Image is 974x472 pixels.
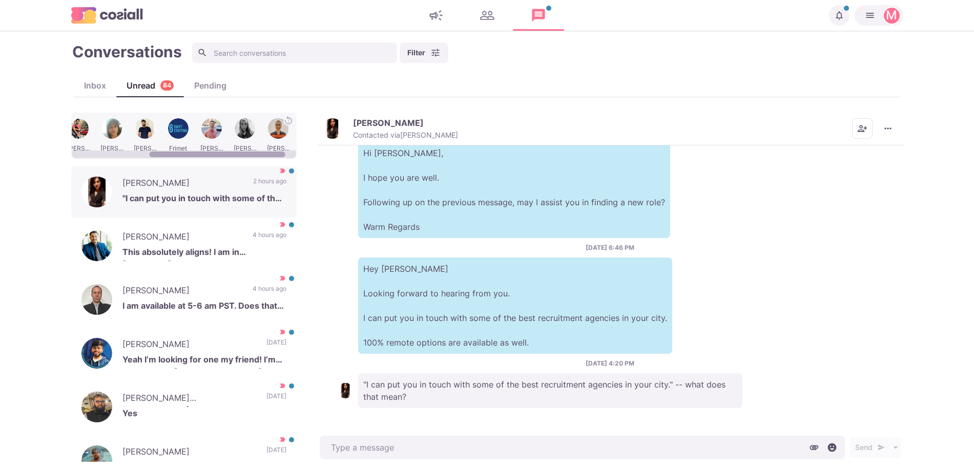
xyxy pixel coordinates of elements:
[81,177,112,207] img: Shivani Soni
[122,407,286,422] p: Yes
[81,392,112,422] img: Hammad Uddin Ahmed
[74,79,116,92] div: Inbox
[266,338,286,353] p: [DATE]
[358,258,672,354] p: Hey [PERSON_NAME] Looking forward to hearing from you. I can put you in touch with some of the be...
[253,230,286,246] p: 4 hours ago
[338,383,353,398] img: Shivani Soni
[886,9,897,22] div: Martin
[253,177,286,192] p: 2 hours ago
[192,42,397,63] input: Search conversations
[122,230,242,246] p: [PERSON_NAME]
[184,79,237,92] div: Pending
[353,131,458,140] p: Contacted via [PERSON_NAME]
[116,79,184,92] div: Unread
[824,440,840,455] button: Select emoji
[400,42,448,63] button: Filter
[122,353,286,369] p: Yeah I’m looking for one my friend! I’m based out in [GEOGRAPHIC_DATA] so looking for someone hir...
[122,284,242,299] p: [PERSON_NAME]
[266,445,286,461] p: [DATE]
[266,392,286,407] p: [DATE]
[122,392,256,407] p: [PERSON_NAME] [PERSON_NAME]
[122,299,286,315] p: I am available at 5-6 am PST. Does that work for you?
[253,284,286,299] p: 4 hours ago
[358,373,742,408] p: "I can put you in touch with some of the best recruitment agencies in your city." -- what does th...
[163,81,171,91] p: 84
[81,230,112,261] img: Austin Whitten
[586,359,634,368] p: [DATE] 4:20 PM
[81,284,112,315] img: Ryan Golod
[322,118,343,139] img: Shivani Soni
[855,5,903,26] button: Martin
[829,5,849,26] button: Notifications
[122,177,243,192] p: [PERSON_NAME]
[806,440,822,455] button: Attach files
[878,118,898,139] button: More menu
[122,246,286,261] p: This absolutely aligns! I am in [US_STATE] and I work M-F 7-4. I can make time for a call between...
[72,42,182,61] h1: Conversations
[353,118,424,128] p: [PERSON_NAME]
[852,118,873,139] button: Add add contacts
[586,243,634,252] p: [DATE] 6:46 PM
[81,338,112,369] img: Krish Sharma
[850,437,890,458] button: Send
[322,118,458,140] button: Shivani Soni[PERSON_NAME]Contacted via[PERSON_NAME]
[122,445,256,461] p: [PERSON_NAME]
[122,192,286,207] p: "I can put you in touch with some of the best recruitment agencies in your city." -- what does th...
[71,7,143,23] img: logo
[122,338,256,353] p: [PERSON_NAME]
[358,142,670,238] p: Hi [PERSON_NAME], I hope you are well. Following up on the previous message, may I assist you in ...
